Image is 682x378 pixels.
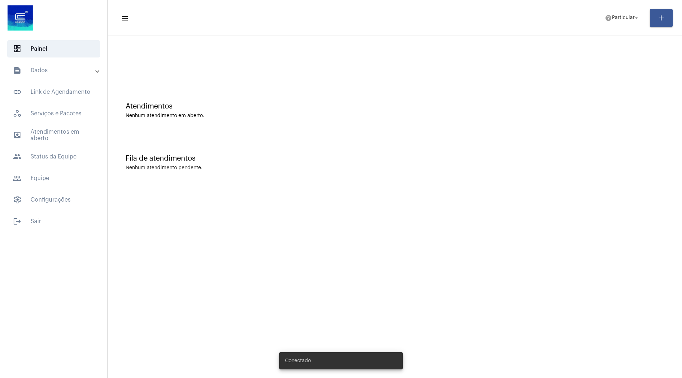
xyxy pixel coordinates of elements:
[126,165,202,171] div: Nenhum atendimento pendente.
[7,126,100,144] span: Atendimentos em aberto
[657,14,665,22] mat-icon: add
[13,195,22,204] span: sidenav icon
[7,170,100,187] span: Equipe
[601,11,644,25] button: Particular
[13,66,22,75] mat-icon: sidenav icon
[126,113,664,119] div: Nenhum atendimento em aberto.
[605,14,612,22] mat-icon: help
[633,15,640,21] mat-icon: arrow_drop_down
[4,62,107,79] mat-expansion-panel-header: sidenav iconDados
[7,40,100,57] span: Painel
[126,155,664,162] div: Fila de atendimentos
[13,45,22,53] span: sidenav icon
[13,66,96,75] mat-panel-title: Dados
[7,83,100,101] span: Link de Agendamento
[6,4,34,32] img: d4669ae0-8c07-2337-4f67-34b0df7f5ae4.jpeg
[285,357,311,364] span: Conectado
[121,14,128,23] mat-icon: sidenav icon
[13,174,22,183] mat-icon: sidenav icon
[13,217,22,226] mat-icon: sidenav icon
[7,148,100,165] span: Status da Equipe
[13,109,22,118] span: sidenav icon
[7,213,100,230] span: Sair
[13,131,22,139] mat-icon: sidenav icon
[13,152,22,161] mat-icon: sidenav icon
[126,102,664,110] div: Atendimentos
[7,191,100,208] span: Configurações
[13,88,22,96] mat-icon: sidenav icon
[612,15,635,20] span: Particular
[7,105,100,122] span: Serviços e Pacotes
